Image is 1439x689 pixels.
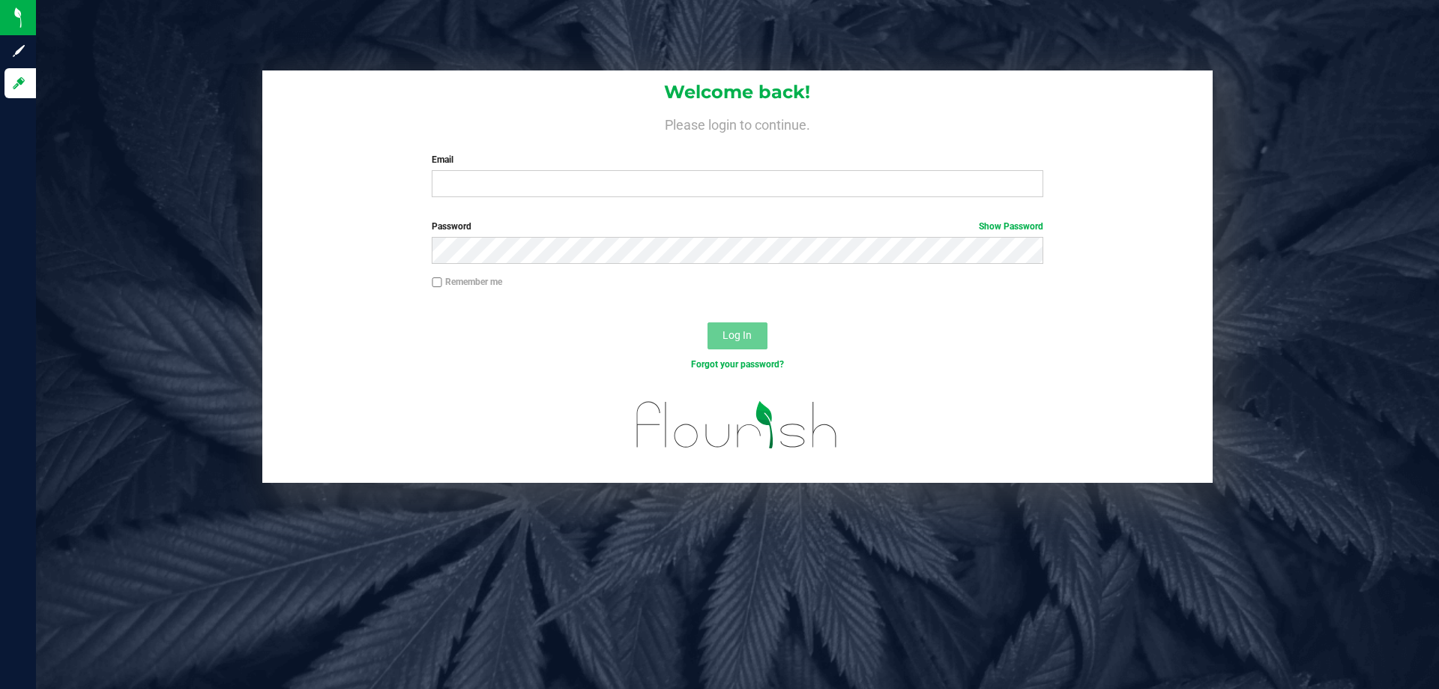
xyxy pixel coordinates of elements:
[432,275,502,289] label: Remember me
[262,82,1213,102] h1: Welcome back!
[691,359,784,370] a: Forgot your password?
[432,221,471,232] span: Password
[432,277,442,288] input: Remember me
[722,329,752,341] span: Log In
[11,76,26,91] inline-svg: Log in
[432,153,1043,166] label: Email
[979,221,1043,232] a: Show Password
[262,114,1213,132] h4: Please login to continue.
[708,322,767,349] button: Log In
[11,43,26,58] inline-svg: Sign up
[618,387,856,463] img: flourish_logo.svg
